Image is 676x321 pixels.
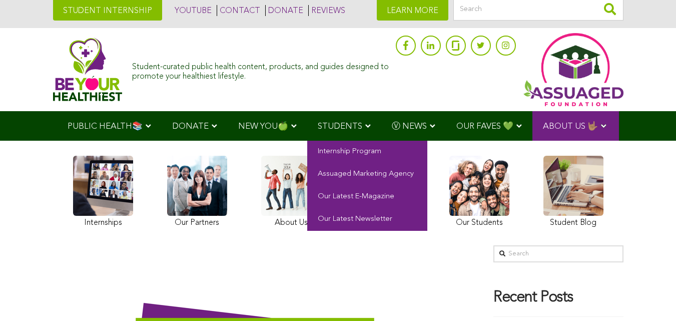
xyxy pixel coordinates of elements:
[68,122,143,131] span: PUBLIC HEALTH📚
[308,5,345,16] a: REVIEWS
[307,163,427,186] a: Assuaged Marketing Agency
[456,122,513,131] span: OUR FAVES 💚
[172,122,209,131] span: DONATE
[53,38,123,101] img: Assuaged
[132,58,390,82] div: Student-curated public health content, products, and guides designed to promote your healthiest l...
[493,245,623,262] input: Search
[626,273,676,321] iframe: Chat Widget
[452,41,459,51] img: glassdoor
[318,122,362,131] span: STUDENTS
[307,186,427,208] a: Our Latest E-Magazine
[493,289,623,306] h4: Recent Posts
[238,122,288,131] span: NEW YOU🍏
[172,5,212,16] a: YOUTUBE
[265,5,303,16] a: DONATE
[217,5,260,16] a: CONTACT
[392,122,427,131] span: Ⓥ NEWS
[53,111,623,141] div: Navigation Menu
[307,141,427,163] a: Internship Program
[307,208,427,231] a: Our Latest Newsletter
[523,33,623,106] img: Assuaged App
[543,122,598,131] span: ABOUT US 🤟🏽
